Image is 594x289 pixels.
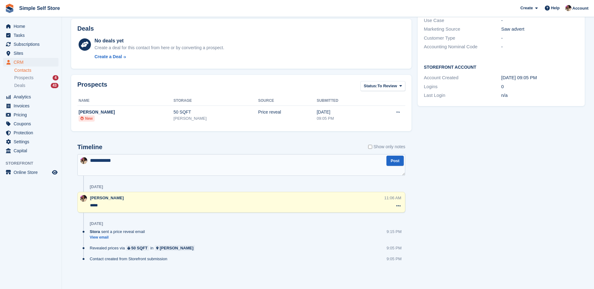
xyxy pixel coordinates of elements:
[424,74,501,81] div: Account Created
[79,115,95,122] li: New
[424,17,501,24] div: Use Case
[377,83,397,89] span: To Review
[90,229,100,235] span: Stora
[14,110,51,119] span: Pricing
[90,184,103,189] div: [DATE]
[3,58,58,67] a: menu
[3,40,58,49] a: menu
[77,144,102,151] h2: Timeline
[14,93,51,101] span: Analytics
[424,35,501,42] div: Customer Type
[384,195,401,201] div: 11:06 AM
[77,96,174,106] th: Name
[3,119,58,128] a: menu
[424,43,501,50] div: Accounting Nominal Code
[387,229,402,235] div: 9:15 PM
[6,160,62,166] span: Storefront
[51,83,58,88] div: 43
[90,221,103,226] div: [DATE]
[90,235,148,240] a: View email
[51,169,58,176] a: Preview store
[501,43,579,50] div: -
[174,115,258,122] div: [PERSON_NAME]
[258,109,316,115] div: Price reveal
[155,245,195,251] a: [PERSON_NAME]
[14,75,58,81] a: Prospects 4
[317,96,372,106] th: Submitted
[3,128,58,137] a: menu
[14,168,51,177] span: Online Store
[501,92,579,99] div: n/a
[90,245,198,251] div: Revealed prices via in
[94,54,122,60] div: Create a Deal
[368,144,372,150] input: Show only notes
[501,74,579,81] div: [DATE] 09:05 PM
[3,101,58,110] a: menu
[17,3,62,13] a: Simple Self Store
[368,144,405,150] label: Show only notes
[5,4,14,13] img: stora-icon-8386f47178a22dfd0bd8f6a31ec36ba5ce8667c1dd55bd0f319d3a0aa187defe.svg
[3,22,58,31] a: menu
[14,119,51,128] span: Coupons
[131,245,148,251] div: 50 SQFT
[14,83,25,88] span: Deals
[53,75,58,80] div: 4
[77,25,94,32] h2: Deals
[3,168,58,177] a: menu
[14,137,51,146] span: Settings
[258,96,316,106] th: Source
[14,58,51,67] span: CRM
[14,128,51,137] span: Protection
[94,45,224,51] div: Create a deal for this contact from here or by converting a prospect.
[3,49,58,58] a: menu
[424,83,501,90] div: Logins
[80,195,87,202] img: Scott McCutcheon
[14,67,58,73] a: Contacts
[386,156,404,166] button: Post
[572,5,588,11] span: Account
[424,92,501,99] div: Last Login
[94,54,224,60] a: Create a Deal
[520,5,533,11] span: Create
[80,157,87,164] img: Scott McCutcheon
[551,5,560,11] span: Help
[14,146,51,155] span: Capital
[3,31,58,40] a: menu
[90,229,148,235] div: sent a price reveal email
[387,256,402,262] div: 9:05 PM
[565,5,571,11] img: Scott McCutcheon
[94,37,224,45] div: No deals yet
[90,196,124,200] span: [PERSON_NAME]
[501,83,579,90] div: 0
[160,245,193,251] div: [PERSON_NAME]
[77,81,107,93] h2: Prospects
[174,96,258,106] th: Storage
[424,26,501,33] div: Marketing Source
[14,22,51,31] span: Home
[3,146,58,155] a: menu
[317,109,372,115] div: [DATE]
[387,245,402,251] div: 9:05 PM
[364,83,377,89] span: Status:
[14,82,58,89] a: Deals 43
[14,31,51,40] span: Tasks
[3,137,58,146] a: menu
[14,49,51,58] span: Sites
[501,26,579,33] div: Saw advert
[90,256,170,262] div: Contact created from Storefront submission
[501,17,579,24] div: -
[174,109,258,115] div: 50 SQFT
[501,35,579,42] div: -
[14,40,51,49] span: Subscriptions
[14,101,51,110] span: Invoices
[424,64,579,70] h2: Storefront Account
[14,75,33,81] span: Prospects
[317,115,372,122] div: 09:05 PM
[79,109,174,115] div: [PERSON_NAME]
[126,245,149,251] a: 50 SQFT
[3,93,58,101] a: menu
[3,110,58,119] a: menu
[360,81,405,91] button: Status: To Review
